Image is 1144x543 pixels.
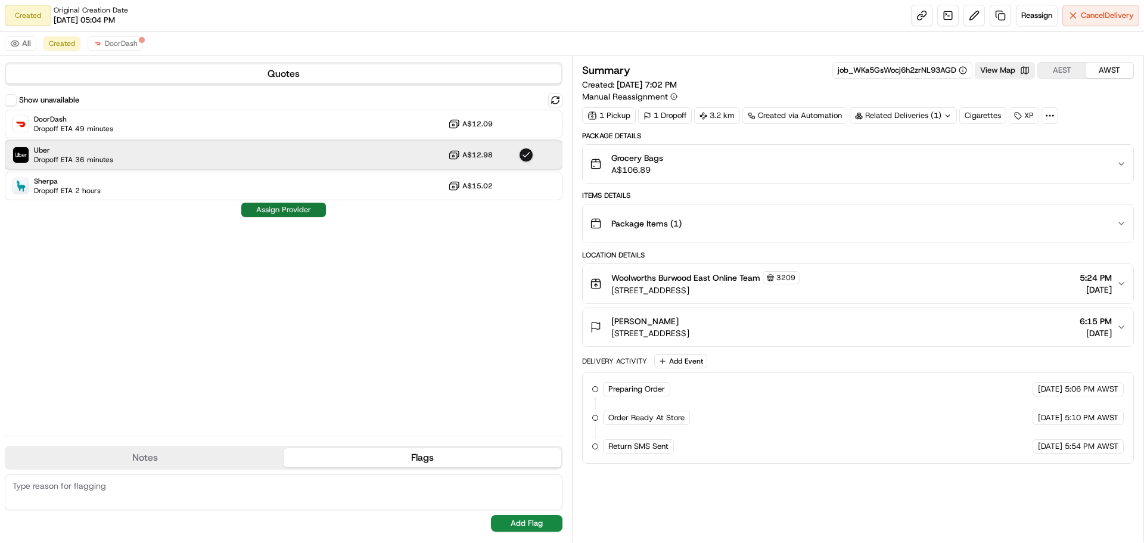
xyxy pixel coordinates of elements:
[582,91,668,103] span: Manual Reassignment
[448,118,493,130] button: A$12.09
[448,180,493,192] button: A$15.02
[34,176,101,186] span: Sherpa
[1080,327,1112,339] span: [DATE]
[241,203,326,217] button: Assign Provider
[1080,315,1112,327] span: 6:15 PM
[6,448,284,467] button: Notes
[582,131,1134,141] div: Package Details
[34,145,113,155] span: Uber
[13,147,29,163] img: Uber
[611,164,663,176] span: A$106.89
[491,515,562,532] button: Add Flag
[1038,441,1062,452] span: [DATE]
[608,384,665,395] span: Preparing Order
[694,107,740,124] div: 3.2 km
[1062,5,1139,26] button: CancelDelivery
[850,107,957,124] div: Related Deliveries (1)
[582,107,636,124] div: 1 Pickup
[1065,384,1118,395] span: 5:06 PM AWST
[1080,272,1112,284] span: 5:24 PM
[742,107,847,124] a: Created via Automation
[582,65,630,76] h3: Summary
[583,145,1133,183] button: Grocery BagsA$106.89
[959,107,1006,124] div: Cigarettes
[43,36,80,51] button: Created
[611,315,679,327] span: [PERSON_NAME]
[582,250,1134,260] div: Location Details
[34,186,101,196] span: Dropoff ETA 2 hours
[462,119,493,129] span: A$12.09
[49,39,75,48] span: Created
[582,91,677,103] button: Manual Reassignment
[5,36,36,51] button: All
[1065,441,1118,452] span: 5:54 PM AWST
[611,284,800,296] span: [STREET_ADDRESS]
[13,116,29,132] img: DoorDash
[582,79,677,91] span: Created:
[105,39,138,48] span: DoorDash
[1009,107,1039,124] div: XP
[654,354,707,368] button: Add Event
[1086,63,1133,78] button: AWST
[1038,412,1062,423] span: [DATE]
[583,308,1133,346] button: [PERSON_NAME][STREET_ADDRESS]6:15 PM[DATE]
[54,15,115,26] span: [DATE] 05:04 PM
[611,272,760,284] span: Woolworths Burwood East Online Team
[34,124,113,134] span: Dropoff ETA 49 minutes
[93,39,102,48] img: doordash_logo_v2.png
[776,273,795,283] span: 3209
[462,150,493,160] span: A$12.98
[462,181,493,191] span: A$15.02
[6,64,561,83] button: Quotes
[284,448,561,467] button: Flags
[34,114,113,124] span: DoorDash
[13,178,29,194] img: Sherpa
[19,95,79,106] label: Show unavailable
[608,412,685,423] span: Order Ready At Store
[583,204,1133,243] button: Package Items (1)
[611,152,663,164] span: Grocery Bags
[582,191,1134,200] div: Items Details
[448,149,493,161] button: A$12.98
[611,218,682,229] span: Package Items ( 1 )
[1081,10,1134,21] span: Cancel Delivery
[838,65,967,76] button: job_WKa5GsWocj6h2zrNL93AGD
[582,356,647,366] div: Delivery Activity
[611,327,689,339] span: [STREET_ADDRESS]
[617,79,677,90] span: [DATE] 7:02 PM
[88,36,143,51] button: DoorDash
[1016,5,1058,26] button: Reassign
[1065,412,1118,423] span: 5:10 PM AWST
[1038,63,1086,78] button: AEST
[1038,384,1062,395] span: [DATE]
[34,155,113,165] span: Dropoff ETA 36 minutes
[975,62,1035,79] button: View Map
[1021,10,1052,21] span: Reassign
[1080,284,1112,296] span: [DATE]
[583,264,1133,303] button: Woolworths Burwood East Online Team3209[STREET_ADDRESS]5:24 PM[DATE]
[638,107,692,124] div: 1 Dropoff
[608,441,669,452] span: Return SMS Sent
[54,5,128,15] span: Original Creation Date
